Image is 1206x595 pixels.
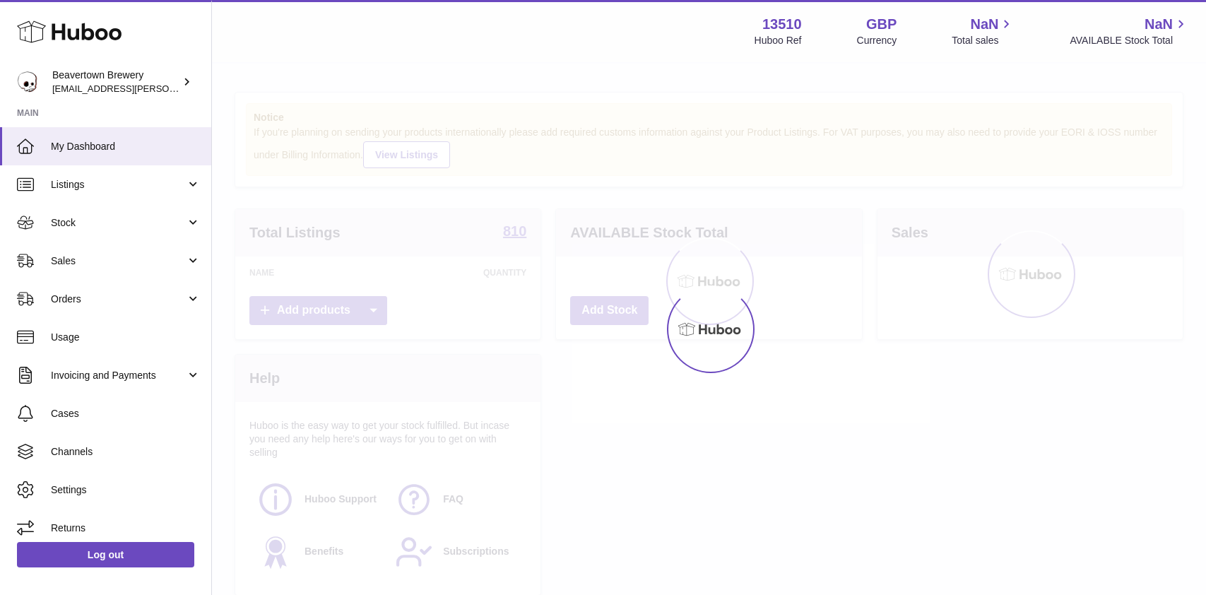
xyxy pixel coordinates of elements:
[1070,15,1189,47] a: NaN AVAILABLE Stock Total
[51,178,186,192] span: Listings
[52,83,283,94] span: [EMAIL_ADDRESS][PERSON_NAME][DOMAIN_NAME]
[51,483,201,497] span: Settings
[17,71,38,93] img: kit.lowe@beavertownbrewery.co.uk
[52,69,179,95] div: Beavertown Brewery
[51,445,201,459] span: Channels
[970,15,998,34] span: NaN
[952,34,1015,47] span: Total sales
[1070,34,1189,47] span: AVAILABLE Stock Total
[755,34,802,47] div: Huboo Ref
[51,331,201,344] span: Usage
[51,140,201,153] span: My Dashboard
[952,15,1015,47] a: NaN Total sales
[51,293,186,306] span: Orders
[51,254,186,268] span: Sales
[866,15,897,34] strong: GBP
[51,369,186,382] span: Invoicing and Payments
[51,407,201,420] span: Cases
[857,34,897,47] div: Currency
[17,542,194,567] a: Log out
[1145,15,1173,34] span: NaN
[762,15,802,34] strong: 13510
[51,522,201,535] span: Returns
[51,216,186,230] span: Stock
